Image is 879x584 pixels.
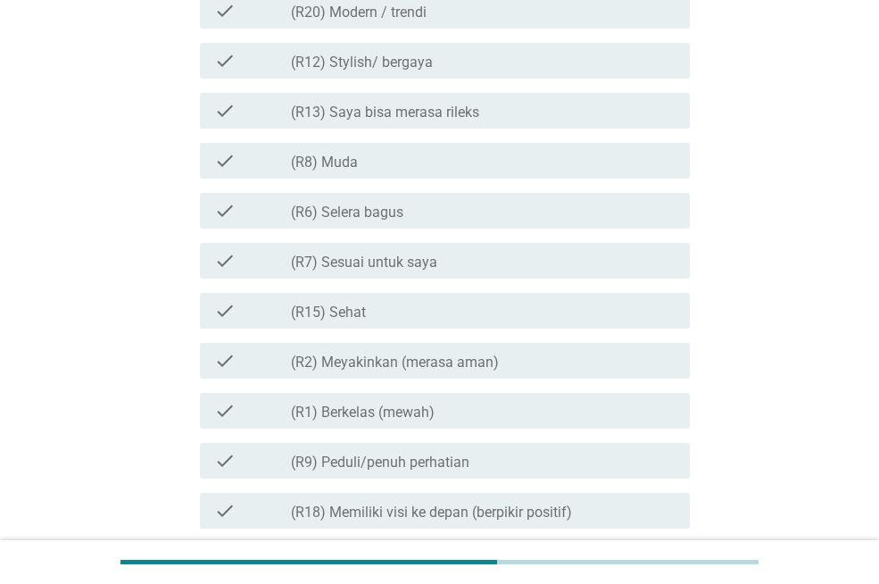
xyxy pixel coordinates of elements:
[214,100,236,121] i: check
[291,104,479,121] label: (R13) Saya bisa merasa rileks
[214,200,236,221] i: check
[214,350,236,371] i: check
[291,4,427,21] label: (R20) Modern / trendi
[214,150,236,171] i: check
[214,250,236,271] i: check
[214,500,236,521] i: check
[214,50,236,71] i: check
[291,454,469,471] label: (R9) Peduli/penuh perhatian
[214,450,236,471] i: check
[291,204,403,221] label: (R6) Selera bagus
[291,354,499,371] label: (R2) Meyakinkan (merasa aman)
[291,154,358,171] label: (R8) Muda
[291,54,433,71] label: (R12) Stylish/ bergaya
[291,404,435,421] label: (R1) Berkelas (mewah)
[291,304,366,321] label: (R15) Sehat
[214,300,236,321] i: check
[214,400,236,421] i: check
[291,504,572,521] label: (R18) Memiliki visi ke depan (berpikir positif)
[291,254,437,271] label: (R7) Sesuai untuk saya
